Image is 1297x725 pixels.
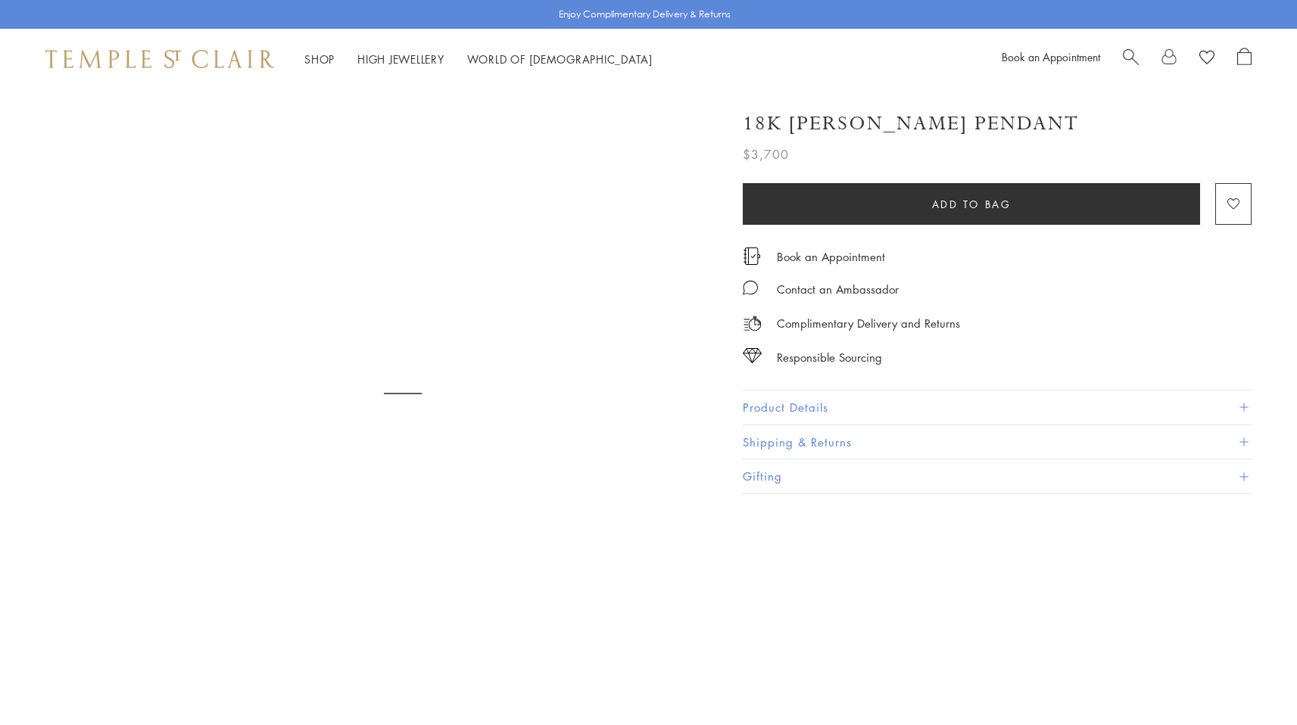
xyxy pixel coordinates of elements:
[743,314,762,333] img: icon_delivery.svg
[1199,48,1214,70] a: View Wishlist
[743,183,1200,225] button: Add to bag
[743,247,761,265] img: icon_appointment.svg
[1123,48,1139,70] a: Search
[777,348,882,367] div: Responsible Sourcing
[467,51,653,67] a: World of [DEMOGRAPHIC_DATA]World of [DEMOGRAPHIC_DATA]
[304,51,335,67] a: ShopShop
[743,459,1252,493] button: Gifting
[777,314,960,333] p: Complimentary Delivery and Returns
[743,280,758,295] img: MessageIcon-01_2.svg
[743,348,762,363] img: icon_sourcing.svg
[932,196,1012,213] span: Add to bag
[777,280,899,299] div: Contact an Ambassador
[45,50,274,68] img: Temple St. Clair
[1221,654,1282,710] iframe: Gorgias live chat messenger
[1237,48,1252,70] a: Open Shopping Bag
[304,50,653,69] nav: Main navigation
[743,391,1252,425] button: Product Details
[743,145,789,164] span: $3,700
[743,110,1079,137] h1: 18K [PERSON_NAME] Pendant
[357,51,444,67] a: High JewelleryHigh Jewellery
[777,248,885,265] a: Book an Appointment
[1002,49,1100,64] a: Book an Appointment
[559,7,731,22] p: Enjoy Complimentary Delivery & Returns
[743,425,1252,459] button: Shipping & Returns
